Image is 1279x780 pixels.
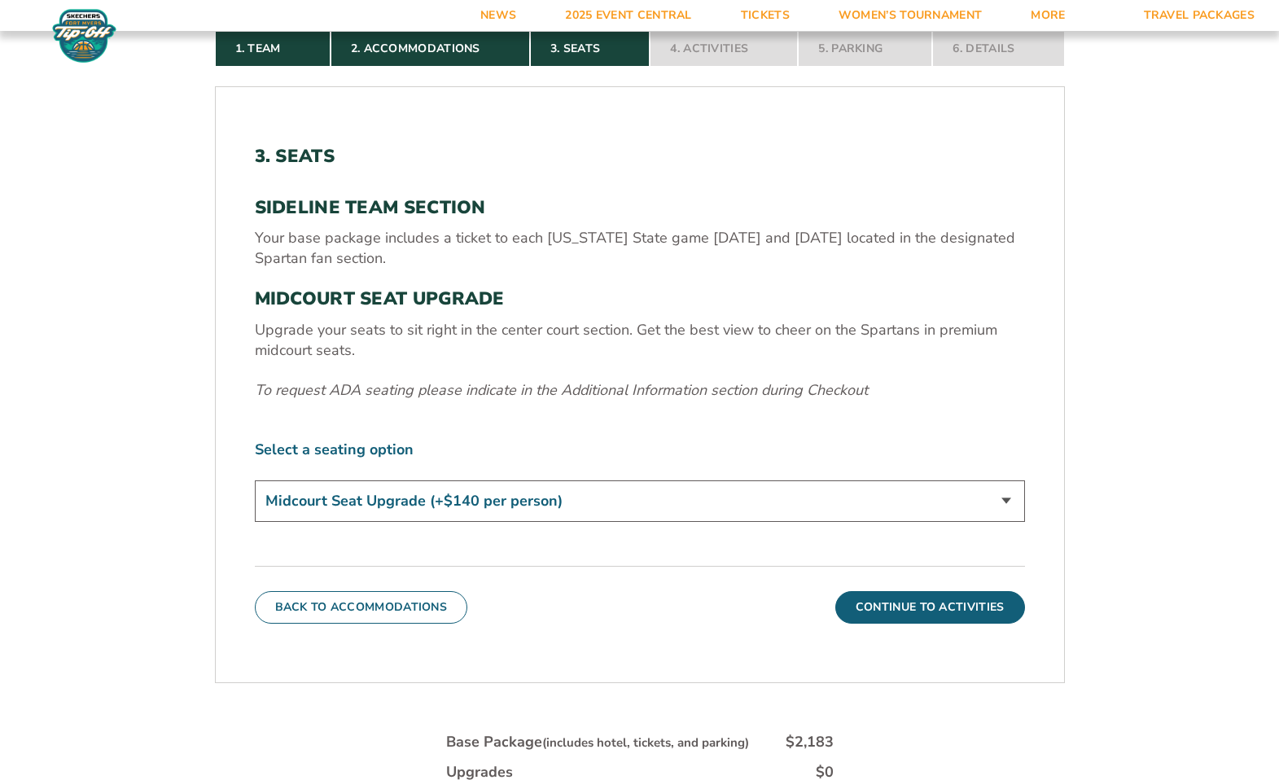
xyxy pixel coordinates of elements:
p: Your base package includes a ticket to each [US_STATE] State game [DATE] and [DATE] located in th... [255,228,1025,269]
h3: SIDELINE TEAM SECTION [255,197,1025,218]
img: Fort Myers Tip-Off [49,8,120,64]
a: 1. Team [215,31,331,67]
h3: MIDCOURT SEAT UPGRADE [255,288,1025,309]
button: Continue To Activities [835,591,1025,624]
div: $2,183 [786,732,834,752]
h2: 3. Seats [255,146,1025,167]
button: Back To Accommodations [255,591,468,624]
div: Base Package [446,732,749,752]
small: (includes hotel, tickets, and parking) [542,734,749,751]
a: 2. Accommodations [331,31,530,67]
label: Select a seating option [255,440,1025,460]
p: Upgrade your seats to sit right in the center court section. Get the best view to cheer on the Sp... [255,320,1025,361]
em: To request ADA seating please indicate in the Additional Information section during Checkout [255,380,868,400]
